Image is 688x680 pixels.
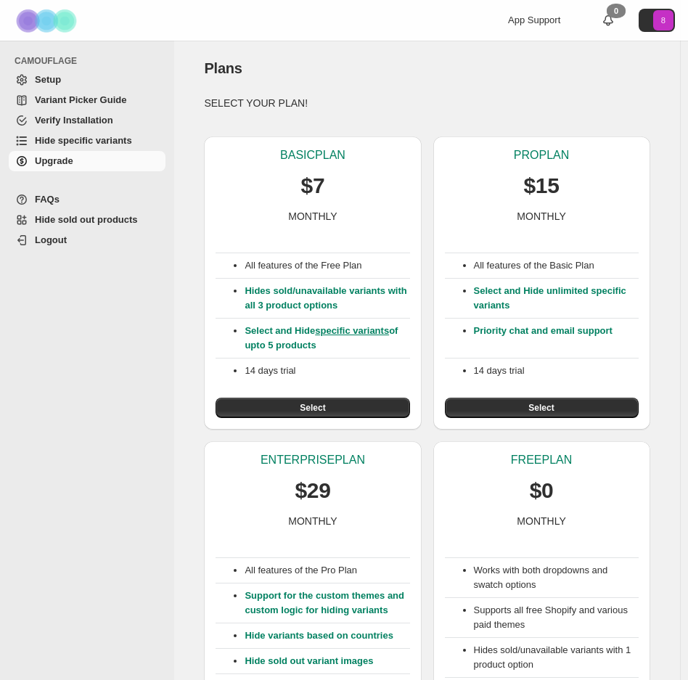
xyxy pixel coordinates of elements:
a: Verify Installation [9,110,165,131]
span: App Support [508,15,560,25]
p: Support for the custom themes and custom logic for hiding variants [245,589,409,618]
a: Logout [9,230,165,250]
text: 8 [661,16,666,25]
div: 0 [607,4,626,18]
img: Camouflage [12,1,84,41]
span: Avatar with initials 8 [653,10,673,30]
a: Hide specific variants [9,131,165,151]
p: MONTHLY [517,209,565,224]
p: All features of the Pro Plan [245,563,409,578]
button: Avatar with initials 8 [639,9,675,32]
li: Works with both dropdowns and swatch options [474,563,639,592]
span: Variant Picker Guide [35,94,126,105]
p: $29 [295,476,330,505]
p: All features of the Free Plan [245,258,409,273]
p: $15 [523,171,559,200]
p: ENTERPRISE PLAN [261,453,365,467]
p: Select and Hide of upto 5 products [245,324,409,353]
p: Hides sold/unavailable variants with all 3 product options [245,284,409,313]
a: 0 [601,13,615,28]
p: All features of the Basic Plan [474,258,639,273]
span: Upgrade [35,155,73,166]
p: BASIC PLAN [280,148,345,163]
p: $0 [530,476,554,505]
span: Logout [35,234,67,245]
a: Setup [9,70,165,90]
p: Select and Hide unlimited specific variants [474,284,639,313]
p: Priority chat and email support [474,324,639,353]
p: SELECT YOUR PLAN! [204,96,650,110]
p: FREE PLAN [511,453,572,467]
span: Select [528,402,554,414]
p: MONTHLY [288,209,337,224]
a: Variant Picker Guide [9,90,165,110]
li: Hides sold/unavailable variants with 1 product option [474,643,639,672]
li: Supports all free Shopify and various paid themes [474,603,639,632]
p: 14 days trial [474,364,639,378]
p: Hide sold out variant images [245,654,409,668]
span: Select [300,402,325,414]
a: Hide sold out products [9,210,165,230]
span: Hide specific variants [35,135,132,146]
a: Upgrade [9,151,165,171]
span: Plans [204,60,242,76]
p: PRO PLAN [514,148,569,163]
span: FAQs [35,194,60,205]
button: Select [216,398,409,418]
a: FAQs [9,189,165,210]
span: Hide sold out products [35,214,138,225]
a: specific variants [315,325,389,336]
p: MONTHLY [517,514,565,528]
p: 14 days trial [245,364,409,378]
p: $7 [301,171,325,200]
span: Setup [35,74,61,85]
p: MONTHLY [288,514,337,528]
span: CAMOUFLAGE [15,55,167,67]
button: Select [445,398,639,418]
span: Verify Installation [35,115,113,126]
p: Hide variants based on countries [245,628,409,643]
